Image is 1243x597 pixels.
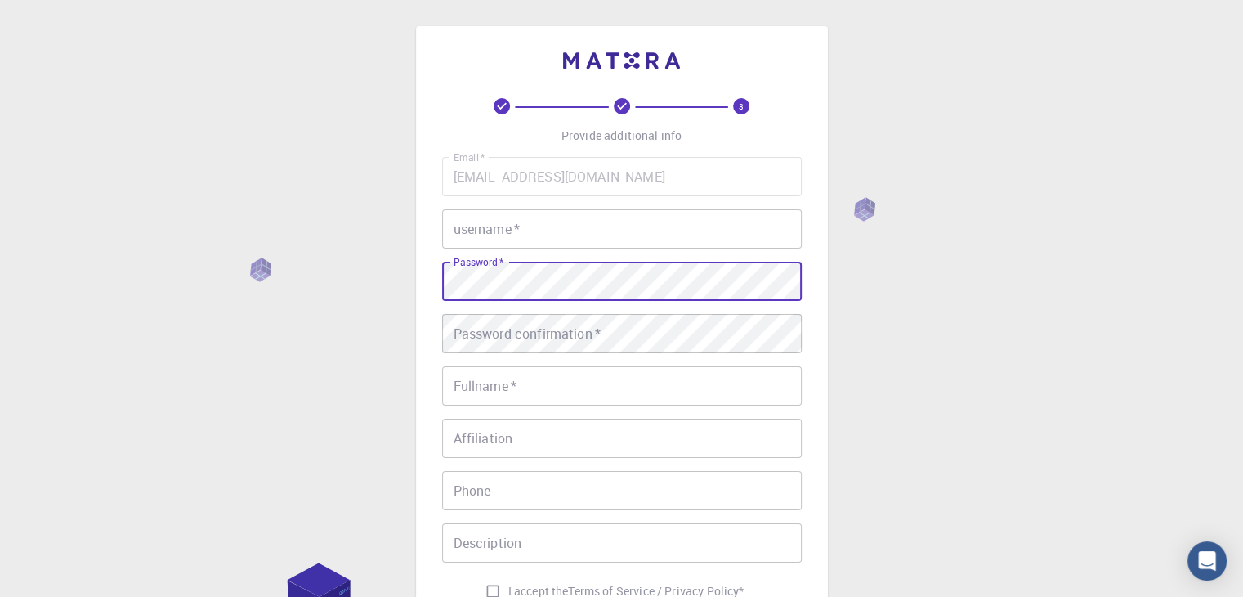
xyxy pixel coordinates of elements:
label: Password [454,255,503,269]
div: Open Intercom Messenger [1187,541,1227,581]
text: 3 [739,101,744,112]
p: Provide additional info [561,128,682,144]
label: Email [454,150,485,164]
